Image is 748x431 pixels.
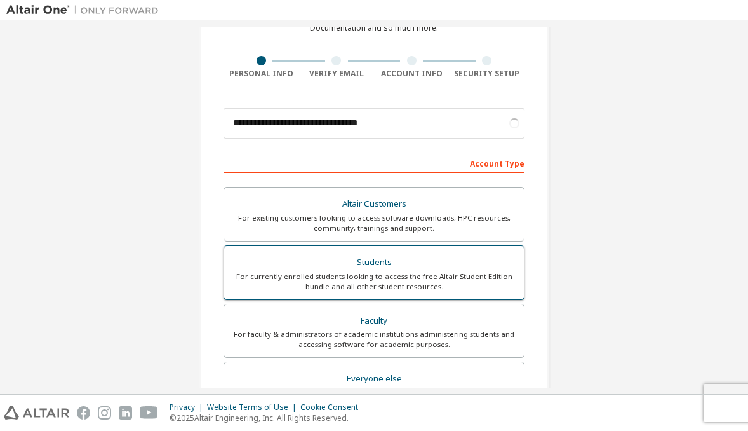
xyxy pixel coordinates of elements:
img: instagram.svg [98,406,111,420]
div: Personal Info [224,69,299,79]
div: Security Setup [450,69,525,79]
div: For existing customers looking to access software downloads, HPC resources, community, trainings ... [232,213,516,233]
img: youtube.svg [140,406,158,420]
div: For currently enrolled students looking to access the free Altair Student Edition bundle and all ... [232,271,516,292]
div: Privacy [170,402,207,413]
img: linkedin.svg [119,406,132,420]
div: Altair Customers [232,195,516,213]
img: Altair One [6,4,165,17]
div: Account Info [374,69,450,79]
div: Everyone else [232,370,516,388]
p: © 2025 Altair Engineering, Inc. All Rights Reserved. [170,413,366,423]
div: Verify Email [299,69,375,79]
img: facebook.svg [77,406,90,420]
div: Website Terms of Use [207,402,300,413]
div: Students [232,254,516,271]
img: altair_logo.svg [4,406,69,420]
div: Cookie Consent [300,402,366,413]
div: Faculty [232,312,516,330]
div: Account Type [224,153,524,173]
div: For faculty & administrators of academic institutions administering students and accessing softwa... [232,329,516,350]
